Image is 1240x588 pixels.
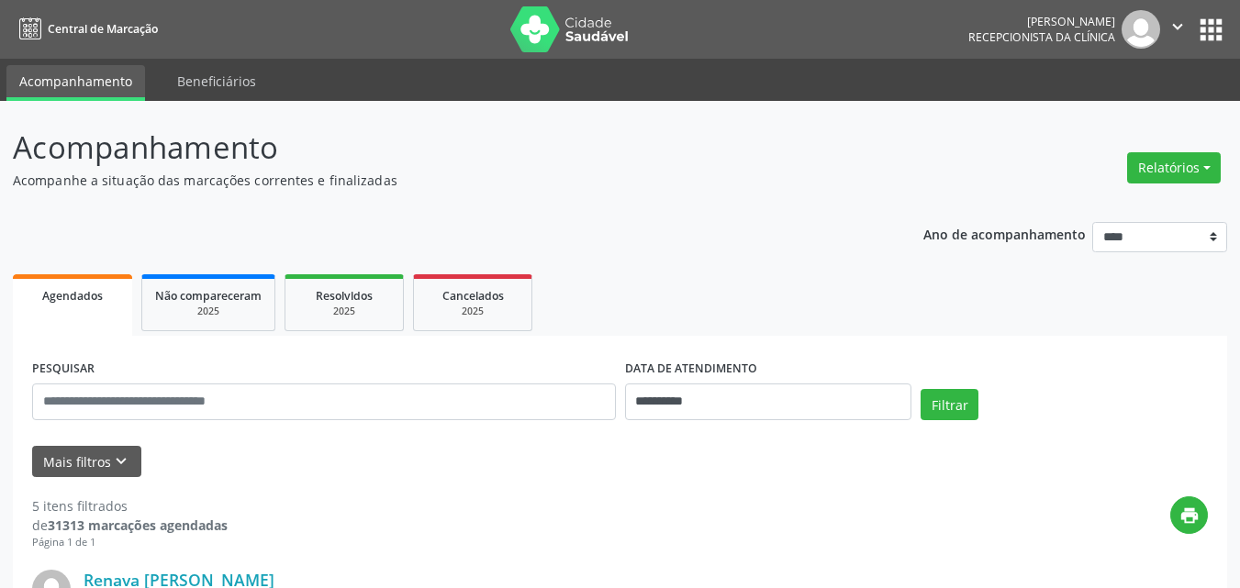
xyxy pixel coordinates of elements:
i: keyboard_arrow_down [111,451,131,472]
label: PESQUISAR [32,355,95,383]
p: Acompanhe a situação das marcações correntes e finalizadas [13,171,863,190]
div: 5 itens filtrados [32,496,228,516]
div: Página 1 de 1 [32,535,228,550]
button: apps [1195,14,1227,46]
button: print [1170,496,1208,534]
div: 2025 [298,305,390,318]
i:  [1167,17,1188,37]
a: Central de Marcação [13,14,158,44]
span: Recepcionista da clínica [968,29,1115,45]
label: DATA DE ATENDIMENTO [625,355,757,383]
span: Cancelados [442,288,504,304]
button: Relatórios [1127,152,1221,183]
img: img [1122,10,1160,49]
button:  [1160,10,1195,49]
strong: 31313 marcações agendadas [48,516,228,534]
button: Filtrar [921,389,978,420]
p: Ano de acompanhamento [923,222,1086,245]
div: de [32,516,228,535]
div: 2025 [427,305,519,318]
a: Acompanhamento [6,65,145,101]
i: print [1179,505,1200,526]
p: Acompanhamento [13,125,863,171]
span: Não compareceram [155,288,262,304]
div: 2025 [155,305,262,318]
a: Beneficiários [164,65,269,97]
div: [PERSON_NAME] [968,14,1115,29]
span: Central de Marcação [48,21,158,37]
button: Mais filtroskeyboard_arrow_down [32,446,141,478]
span: Resolvidos [316,288,373,304]
span: Agendados [42,288,103,304]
